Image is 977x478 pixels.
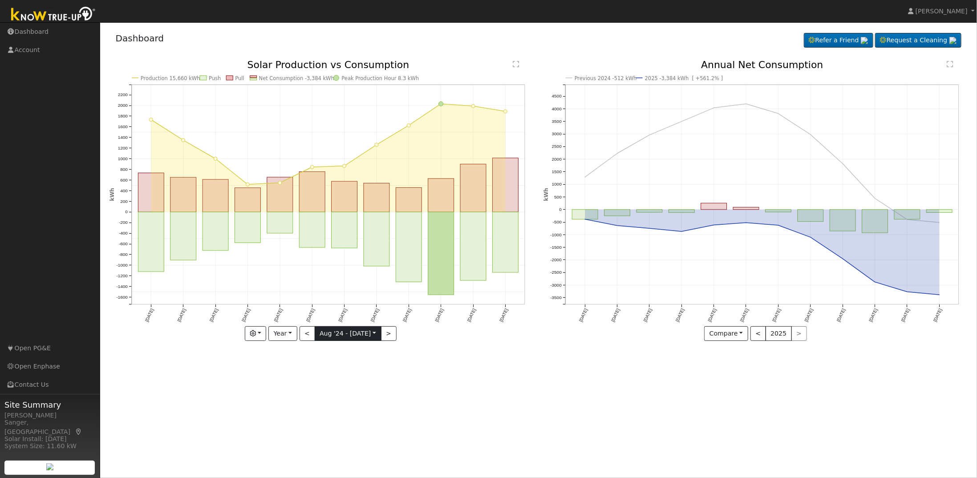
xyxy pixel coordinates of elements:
[771,308,782,323] text: [DATE]
[119,220,128,225] text: -200
[119,252,128,257] text: -800
[873,197,877,200] circle: onclick=""
[927,210,953,213] rect: onclick=""
[118,93,128,97] text: 2200
[116,33,164,44] a: Dashboard
[739,308,750,323] text: [DATE]
[315,326,381,341] button: Aug '24 - [DATE]
[428,179,454,212] rect: onclick=""
[364,212,389,267] rect: onclick=""
[299,212,325,248] rect: onclick=""
[712,106,716,110] circle: onclick=""
[118,124,128,129] text: 1600
[550,270,562,275] text: -2500
[499,308,509,323] text: [DATE]
[862,210,888,233] rect: onclick=""
[203,180,228,212] rect: onclick=""
[906,290,909,294] circle: onclick=""
[4,442,95,451] div: System Size: 11.60 kW
[203,212,228,251] rect: onclick=""
[214,157,217,161] circle: onclick=""
[138,173,164,212] rect: onclick=""
[300,326,315,341] button: <
[583,175,587,179] circle: onclick=""
[559,207,562,212] text: 0
[704,326,748,341] button: Compare
[472,105,475,108] circle: onclick=""
[804,33,873,48] a: Refer a Friend
[550,232,562,237] text: -1000
[434,308,445,323] text: [DATE]
[428,212,454,295] rect: onclick=""
[938,293,941,297] circle: onclick=""
[118,113,128,118] text: 1800
[550,296,562,300] text: -3500
[46,463,53,470] img: retrieve
[235,212,260,243] rect: onclick=""
[402,308,412,323] text: [DATE]
[841,257,845,261] circle: onclick=""
[381,326,397,341] button: >
[119,242,128,247] text: -600
[396,212,422,282] rect: onclick=""
[364,183,389,212] rect: onclick=""
[332,182,357,212] rect: onclick=""
[116,263,128,268] text: -1000
[299,172,325,212] rect: onclick=""
[120,188,128,193] text: 400
[701,203,727,210] rect: onclick=""
[109,188,115,202] text: kWh
[875,33,961,48] a: Request a Cleaning
[118,146,128,150] text: 1200
[305,308,316,323] text: [DATE]
[116,284,128,289] text: -1400
[766,326,792,341] button: 2025
[916,8,968,15] span: [PERSON_NAME]
[804,308,814,323] text: [DATE]
[4,434,95,444] div: Solar Install: [DATE]
[4,411,95,420] div: [PERSON_NAME]
[551,106,562,111] text: 4000
[439,102,443,106] circle: onclick=""
[906,218,909,222] circle: onclick=""
[733,207,759,210] rect: onclick=""
[777,112,780,115] circle: onclick=""
[809,133,812,136] circle: onclick=""
[578,308,588,323] text: [DATE]
[241,308,251,323] text: [DATE]
[550,283,562,288] text: -3000
[209,308,219,323] text: [DATE]
[669,210,694,213] rect: onclick=""
[604,210,630,216] rect: onclick=""
[170,178,196,212] rect: onclick=""
[125,210,128,215] text: 0
[551,182,562,187] text: 1000
[466,308,477,323] text: [DATE]
[938,221,941,224] circle: onclick=""
[750,326,766,341] button: <
[138,212,164,272] rect: onclick=""
[895,210,920,219] rect: onclick=""
[268,326,297,341] button: Year
[551,94,562,99] text: 4500
[836,308,846,323] text: [DATE]
[551,119,562,124] text: 3500
[551,132,562,137] text: 3000
[809,236,812,239] circle: onclick=""
[550,258,562,263] text: -2000
[337,308,348,323] text: [DATE]
[141,75,200,81] text: Production 15,660 kWh
[120,167,128,172] text: 800
[551,157,562,162] text: 2000
[648,227,651,231] circle: onclick=""
[610,308,620,323] text: [DATE]
[645,75,723,81] text: 2025 -3,384 kWh [ +561.2% ]
[744,221,748,225] circle: onclick=""
[7,5,100,25] img: Know True-Up
[493,212,519,273] rect: onclick=""
[170,212,196,260] rect: onclick=""
[332,212,357,248] rect: onclick=""
[116,274,128,279] text: -1200
[900,308,911,323] text: [DATE]
[675,308,685,323] text: [DATE]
